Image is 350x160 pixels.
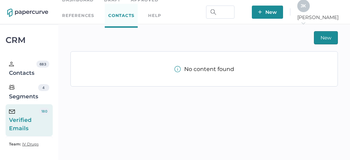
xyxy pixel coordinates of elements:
[314,31,338,44] button: New
[62,12,94,19] a: References
[9,109,15,114] img: email-icon-black.c777dcea.svg
[174,66,234,72] div: No content found
[22,142,39,146] span: IV Drugs
[174,66,181,72] img: info-tooltip-active.a952ecf1.svg
[9,84,38,101] div: Segments
[301,21,306,26] i: arrow_right
[211,9,216,15] img: search.bf03fe8b.svg
[36,61,49,68] div: 683
[38,84,49,91] div: 4
[297,14,343,27] span: [PERSON_NAME]
[9,62,14,66] img: person.20a629c4.svg
[148,12,161,19] div: help
[9,140,39,148] a: Team: IV Drugs
[9,85,15,90] img: segments.b9481e3d.svg
[6,37,53,43] div: CRM
[9,108,39,133] div: Verified Emails
[252,6,283,19] button: New
[7,9,48,17] img: papercurve-logo-colour.7244d18c.svg
[39,108,49,115] div: 180
[258,10,262,14] img: plus-white.e19ec114.svg
[301,3,306,8] span: J K
[258,6,277,19] span: New
[206,6,234,19] input: Search Workspace
[105,4,138,28] a: Contacts
[9,61,36,77] div: Contacts
[321,32,331,44] span: New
